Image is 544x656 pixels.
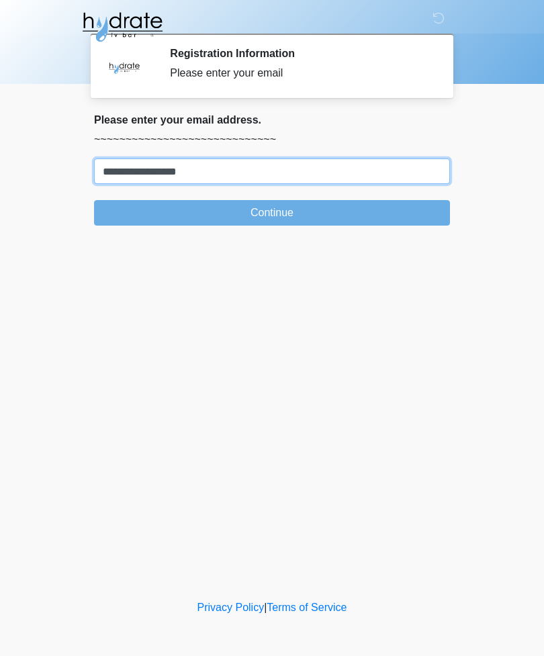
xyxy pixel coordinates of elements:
div: Please enter your email [170,65,430,81]
a: Privacy Policy [197,602,265,613]
img: Agent Avatar [104,47,144,87]
a: Terms of Service [267,602,347,613]
a: | [264,602,267,613]
button: Continue [94,200,450,226]
img: Hydrate IV Bar - Fort Collins Logo [81,10,164,44]
h2: Please enter your email address. [94,113,450,126]
p: ~~~~~~~~~~~~~~~~~~~~~~~~~~~~~ [94,132,450,148]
